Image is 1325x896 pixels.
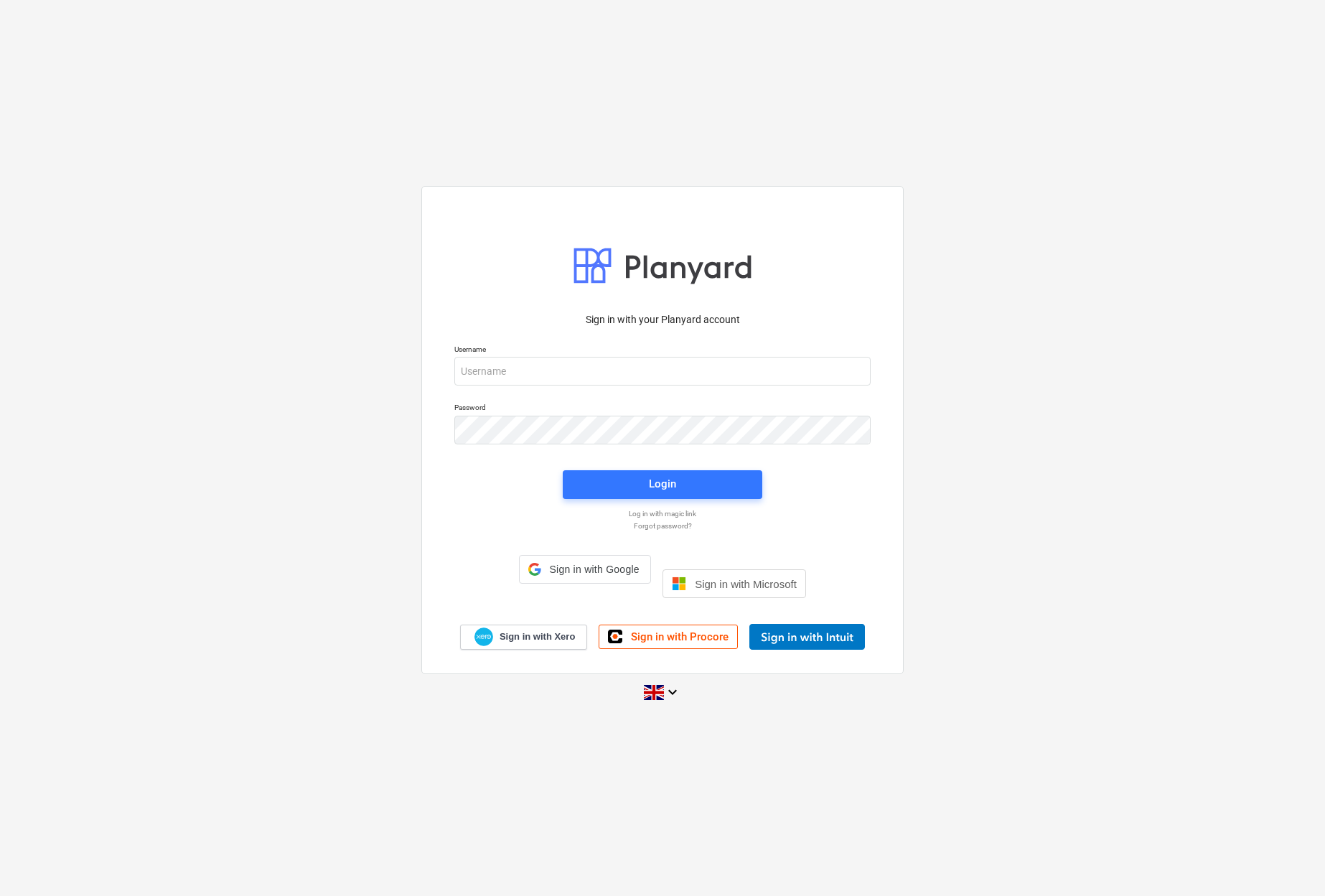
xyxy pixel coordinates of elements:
button: Login [563,470,762,499]
input: Username [454,357,871,386]
div: Sign in with Google. Opens in new tab [519,582,651,614]
i: keyboard_arrow_down [664,683,681,701]
p: Password [454,403,871,415]
span: Sign in with Google [547,564,642,575]
div: Login [649,475,676,493]
a: Forgot password? [447,521,878,531]
span: Sign in with Xero [500,630,575,643]
a: Log in with magic link [447,509,878,518]
iframe: Sign in with Google Button [512,582,658,614]
div: Sign in with Google [519,555,651,584]
span: Sign in with Procore [631,630,729,643]
p: Sign in with your Planyard account [454,312,871,327]
a: Sign in with Xero [460,625,588,650]
p: Username [454,345,871,357]
img: Xero logo [474,627,493,647]
a: Sign in with Procore [599,625,738,649]
img: Microsoft logo [672,577,686,591]
span: Sign in with Microsoft [695,578,797,590]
